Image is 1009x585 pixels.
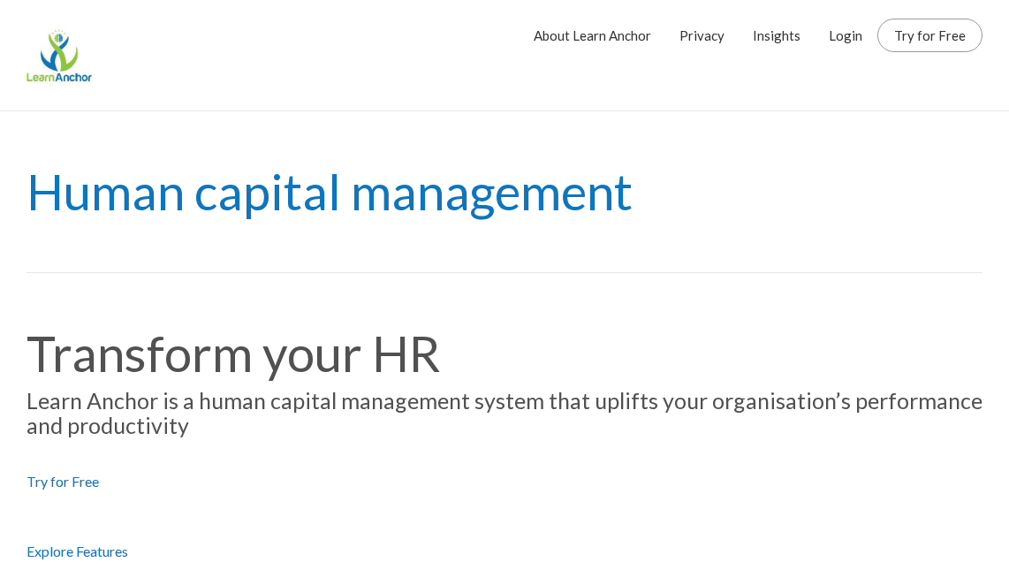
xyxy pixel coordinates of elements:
a: Explore Features [27,543,128,559]
a: About Learn Anchor [534,13,651,57]
a: Insights [753,13,800,57]
a: Login [829,13,862,57]
img: Learn Anchor [27,22,92,88]
h4: Learn Anchor is a human capital management system that uplifts your organisation’s performance an... [27,389,982,437]
a: Try for Free [27,473,99,490]
a: Try for Free [894,27,966,44]
a: Privacy [679,13,725,57]
h1: Transform your HR [27,326,982,381]
h1: Human capital management [27,111,982,273]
